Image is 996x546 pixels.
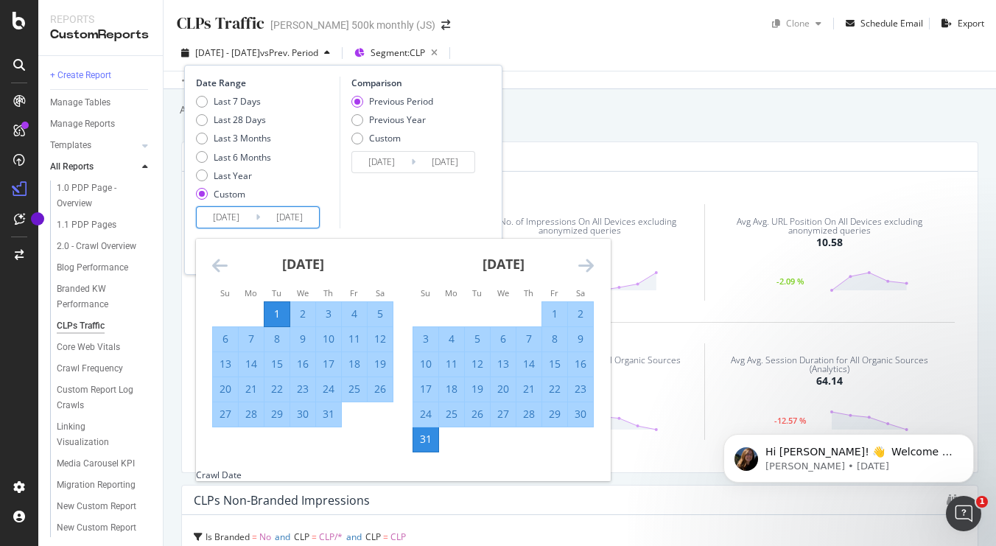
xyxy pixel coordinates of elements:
td: Selected. Tuesday, July 15, 2025 [264,351,290,377]
small: Sa [576,287,585,298]
div: 7 [239,332,264,346]
td: Selected. Thursday, July 10, 2025 [316,326,342,351]
div: Last 28 Days [214,113,266,126]
td: Selected. Wednesday, July 23, 2025 [290,377,316,402]
div: 29 [542,407,567,421]
div: 30 [568,407,593,421]
div: 2 [568,307,593,321]
input: End Date [415,152,474,172]
div: CLPs Non-Branded Impressions [194,493,370,508]
div: 25 [439,407,464,421]
div: Custom Report Log Crawls [57,382,141,413]
div: -2.09 % [751,278,830,285]
div: 24 [413,407,438,421]
td: Selected. Sunday, August 17, 2025 [413,377,439,402]
div: 5 [368,307,393,321]
td: Selected. Friday, July 18, 2025 [342,351,368,377]
div: 15 [264,357,290,371]
td: Selected. Sunday, August 10, 2025 [413,351,439,377]
div: 23 [568,382,593,396]
div: 10 [413,357,438,371]
td: Selected. Wednesday, August 27, 2025 [491,402,516,427]
div: 16 [568,357,593,371]
div: Crawl Frequency [57,361,123,377]
td: Selected. Saturday, July 26, 2025 [368,377,393,402]
div: [PERSON_NAME] 500k monthly (JS) [270,18,435,32]
span: [DATE] - [DATE] [195,46,260,59]
span: and [346,531,362,543]
div: Custom [214,188,245,200]
td: Selected. Tuesday, August 5, 2025 [465,326,491,351]
a: All Reports [50,159,138,175]
div: CLPs Traffic [175,12,264,35]
small: Tu [272,287,281,298]
div: Crawl Date [196,469,242,481]
button: Export [936,12,984,35]
td: Selected. Saturday, August 16, 2025 [568,351,594,377]
div: Last 7 Days [214,95,261,108]
div: 21 [516,382,541,396]
td: Selected. Friday, August 1, 2025 [542,301,568,326]
div: 28 [239,407,264,421]
div: Date Range [196,77,336,89]
span: vs Prev. Period [260,46,318,59]
a: Manage Reports [50,116,152,132]
td: Selected. Monday, July 7, 2025 [239,326,264,351]
a: New Custom Report [57,520,152,536]
a: + Create Report [50,68,152,83]
a: Custom Report Log Crawls [57,382,152,413]
div: Last 7 Days [196,95,271,108]
td: Selected. Saturday, August 23, 2025 [568,377,594,402]
span: CLP [294,531,309,543]
td: Selected. Wednesday, August 13, 2025 [491,351,516,377]
div: Custom [351,132,433,144]
button: Clone [766,12,827,35]
input: End Date [260,207,319,228]
td: Selected. Friday, July 25, 2025 [342,377,368,402]
td: Selected. Saturday, July 5, 2025 [368,301,393,326]
td: Selected. Thursday, July 31, 2025 [316,402,342,427]
div: 64.14 [816,374,843,388]
div: 20 [491,382,516,396]
td: Selected. Sunday, August 3, 2025 [413,326,439,351]
small: Su [220,287,230,298]
a: 1.0 PDP Page - Overview [57,181,152,211]
small: Tu [472,287,482,298]
span: CLP [365,531,381,543]
div: 19 [368,357,393,371]
td: Selected. Friday, July 4, 2025 [342,301,368,326]
td: Selected. Wednesday, August 6, 2025 [491,326,516,351]
div: Last 3 Months [196,132,271,144]
span: Is Branded [206,531,250,543]
input: Start Date [197,207,256,228]
div: Media Carousel KPI [57,456,135,472]
div: Templates [50,138,91,153]
div: 16 [290,357,315,371]
div: 25 [342,382,367,396]
div: 26 [465,407,490,421]
div: 7 [516,332,541,346]
td: Selected. Thursday, July 24, 2025 [316,377,342,402]
div: Custom [369,132,401,144]
div: 30 [290,407,315,421]
button: Schedule Email [840,12,923,35]
div: 17 [413,382,438,396]
div: Avg Avg. URL Position On All Devices excluding anonymized queries [712,217,947,235]
div: 6 [213,332,238,346]
a: Core Web Vitals [57,340,152,355]
div: 14 [516,357,541,371]
td: Selected. Wednesday, August 20, 2025 [491,377,516,402]
iframe: Intercom live chat [946,496,981,531]
div: 10 [316,332,341,346]
td: Selected. Saturday, August 2, 2025 [568,301,594,326]
div: 11 [342,332,367,346]
span: CLP/* [319,531,343,543]
td: Selected. Monday, July 14, 2025 [239,351,264,377]
div: 9 [568,332,593,346]
small: Mo [445,287,457,298]
div: Last Year [196,169,271,182]
div: 4 [439,332,464,346]
div: 24 [316,382,341,396]
div: 21 [239,382,264,396]
td: Selected. Saturday, July 12, 2025 [368,326,393,351]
